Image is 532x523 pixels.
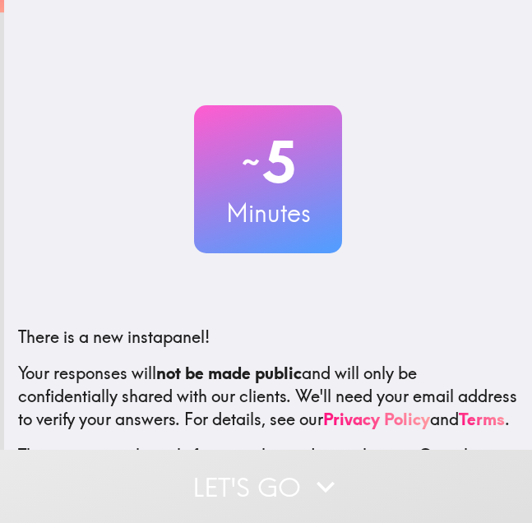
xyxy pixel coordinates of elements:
[194,128,342,196] h2: 5
[194,196,342,230] h3: Minutes
[18,444,518,490] p: This invite is exclusively for you, please do not share it. Complete it soon because spots are li...
[459,409,505,429] a: Terms
[18,362,518,431] p: Your responses will and will only be confidentially shared with our clients. We'll need your emai...
[239,137,262,187] span: ~
[18,326,210,347] span: There is a new instapanel!
[323,409,430,429] a: Privacy Policy
[156,363,302,383] b: not be made public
